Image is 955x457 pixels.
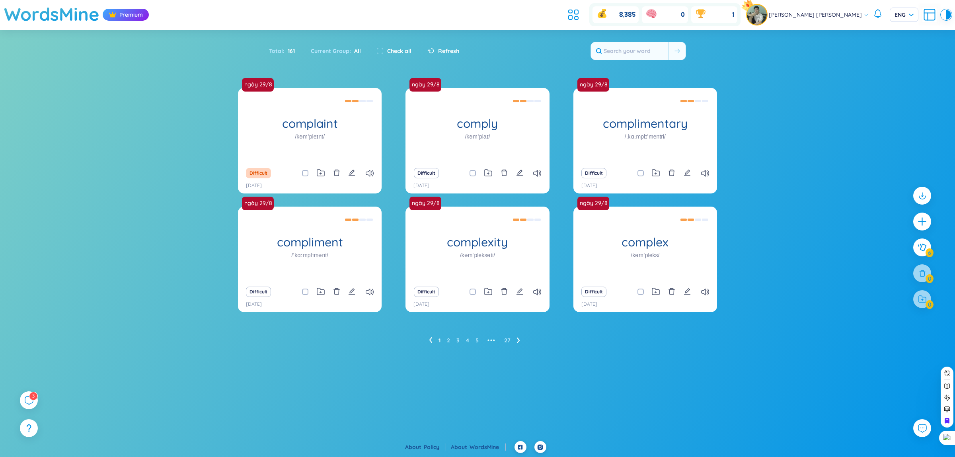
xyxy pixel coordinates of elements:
[246,301,262,308] p: [DATE]
[516,168,523,179] button: edit
[241,80,275,88] a: ngày 29/8
[577,78,612,92] a: ngày 29/8
[333,169,340,176] span: delete
[631,251,659,260] h1: /kəmˈpleks/
[414,168,439,178] button: Difficult
[348,286,355,297] button: edit
[333,288,340,295] span: delete
[438,47,459,55] span: Refresh
[409,197,444,210] a: ngày 29/8
[577,80,610,88] a: ngày 29/8
[348,288,355,295] span: edit
[285,47,295,55] span: 161
[409,80,442,88] a: ngày 29/8
[485,334,498,347] span: •••
[625,132,666,141] h1: /ˌkɑːmplɪˈmentri/
[242,78,277,92] a: ngày 29/8
[581,182,597,189] p: [DATE]
[668,288,675,295] span: delete
[504,334,511,347] li: 27
[465,132,490,141] h1: /kəmˈplaɪ/
[573,117,717,131] h1: complimentary
[501,286,508,297] button: delete
[684,286,691,297] button: edit
[447,334,450,347] li: 2
[466,334,469,346] a: 4
[591,42,668,60] input: Search your word
[684,288,691,295] span: edit
[581,301,597,308] p: [DATE]
[485,334,498,347] li: Next 5 Pages
[351,47,361,55] span: All
[291,251,328,260] h1: /ˈkɑːmplɪmənt/
[246,287,271,297] button: Difficult
[242,197,277,210] a: ngày 29/8
[238,235,382,249] h1: compliment
[517,334,520,347] li: Next Page
[581,168,606,178] button: Difficult
[668,169,675,176] span: delete
[581,287,606,297] button: Difficult
[917,217,927,227] span: plus
[439,334,440,346] a: 1
[241,199,275,207] a: ngày 29/8
[476,334,479,346] a: 5
[333,286,340,297] button: delete
[413,301,429,308] p: [DATE]
[447,334,450,346] a: 2
[456,334,460,346] a: 3
[405,235,549,249] h1: complexity
[668,168,675,179] button: delete
[413,182,429,189] p: [DATE]
[269,43,303,59] div: Total :
[456,334,460,347] li: 3
[246,182,262,189] p: [DATE]
[460,251,495,260] h1: /kəmˈpleksəti/
[429,334,432,347] li: Previous Page
[501,288,508,295] span: delete
[895,11,914,19] span: ENG
[414,287,439,297] button: Difficult
[747,5,767,25] img: avatar
[405,443,446,451] div: About
[732,10,734,19] span: 1
[348,168,355,179] button: edit
[246,168,271,178] button: Difficult
[501,168,508,179] button: delete
[769,10,862,19] span: [PERSON_NAME] [PERSON_NAME]
[476,334,479,347] li: 5
[516,169,523,176] span: edit
[451,443,506,451] div: About
[409,78,444,92] a: ngày 29/8
[103,9,149,21] div: Premium
[577,197,612,210] a: ngày 29/8
[295,132,325,141] h1: /kəmˈpleɪnt/
[504,334,511,346] a: 27
[619,10,635,19] span: 8,385
[303,43,369,59] div: Current Group :
[577,199,610,207] a: ngày 29/8
[681,10,685,19] span: 0
[684,169,691,176] span: edit
[470,443,506,451] a: WordsMine
[516,286,523,297] button: edit
[333,168,340,179] button: delete
[501,169,508,176] span: delete
[439,334,440,347] li: 1
[747,5,769,25] a: avatarpro
[348,169,355,176] span: edit
[238,117,382,131] h1: complaint
[387,47,411,55] label: Check all
[424,443,446,451] a: Policy
[405,117,549,131] h1: comply
[32,393,35,399] span: 3
[466,334,469,347] li: 4
[29,392,37,400] sup: 3
[684,168,691,179] button: edit
[516,288,523,295] span: edit
[109,11,117,19] img: crown icon
[409,199,442,207] a: ngày 29/8
[573,235,717,249] h1: complex
[668,286,675,297] button: delete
